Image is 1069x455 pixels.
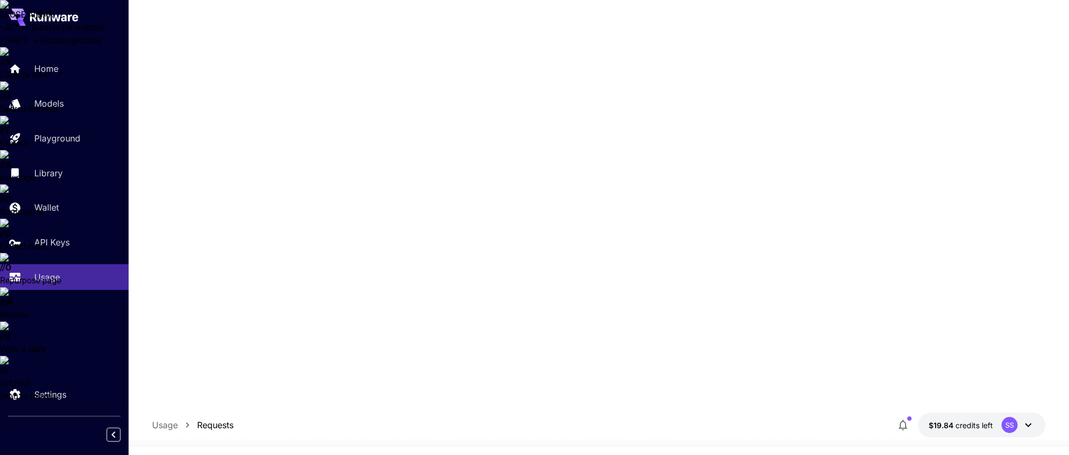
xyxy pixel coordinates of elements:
div: SS [1002,417,1018,433]
div: Collapse sidebar [115,425,129,444]
button: $19.8381SS [918,413,1045,437]
nav: breadcrumb [152,419,234,431]
span: credits left [955,421,993,430]
a: Requests [197,419,234,431]
span: $19.84 [929,421,955,430]
div: $19.8381 [929,420,993,431]
a: Usage [152,419,178,431]
button: Collapse sidebar [107,428,121,442]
